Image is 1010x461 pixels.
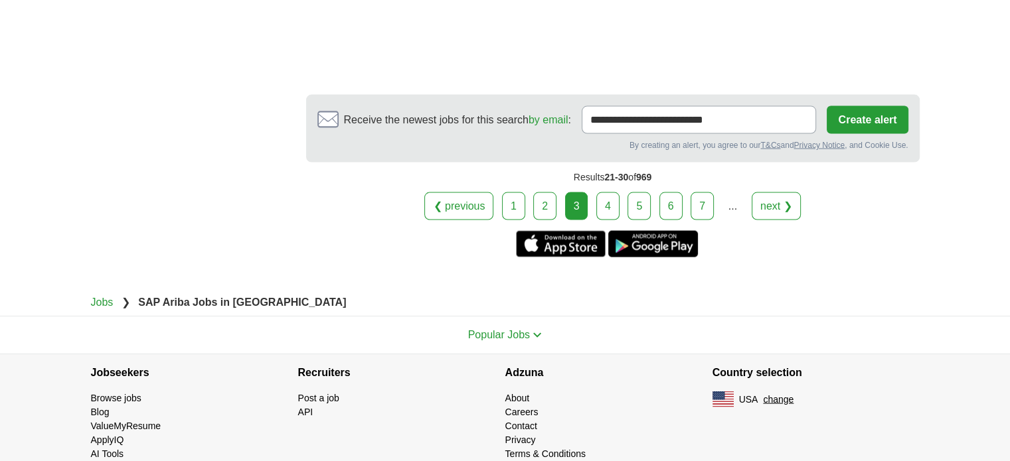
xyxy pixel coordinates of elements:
a: About [505,393,530,403]
a: Browse jobs [91,393,141,403]
span: USA [739,393,758,407]
a: 7 [691,192,714,220]
button: Create alert [827,106,908,134]
a: Blog [91,407,110,417]
a: 4 [596,192,620,220]
div: 3 [565,192,588,220]
div: Results of [306,163,920,192]
a: T&Cs [760,141,780,150]
a: 1 [502,192,525,220]
img: US flag [713,391,734,407]
a: next ❯ [752,192,801,220]
h4: Country selection [713,354,920,391]
div: By creating an alert, you agree to our and , and Cookie Use. [317,139,908,151]
img: toggle icon [533,332,542,338]
a: 6 [659,192,683,220]
a: Get the iPhone app [516,231,606,257]
a: ValueMyResume [91,421,161,431]
a: 2 [533,192,556,220]
div: ... [719,193,746,220]
a: Careers [505,407,539,417]
span: ❯ [122,296,130,308]
span: 21-30 [604,172,628,182]
span: 969 [636,172,651,182]
a: AI Tools [91,448,124,459]
a: Terms & Conditions [505,448,586,459]
span: Receive the newest jobs for this search : [344,112,571,128]
span: Popular Jobs [468,329,530,340]
button: change [763,393,794,407]
strong: SAP Ariba Jobs in [GEOGRAPHIC_DATA] [138,296,346,308]
a: ❮ previous [424,192,493,220]
a: Privacy Notice [794,141,845,150]
a: 5 [628,192,651,220]
a: Post a job [298,393,339,403]
a: ApplyIQ [91,434,124,445]
a: Get the Android app [608,231,698,257]
a: API [298,407,313,417]
a: Privacy [505,434,536,445]
a: Jobs [91,296,114,308]
a: by email [529,114,568,125]
a: Contact [505,421,537,431]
